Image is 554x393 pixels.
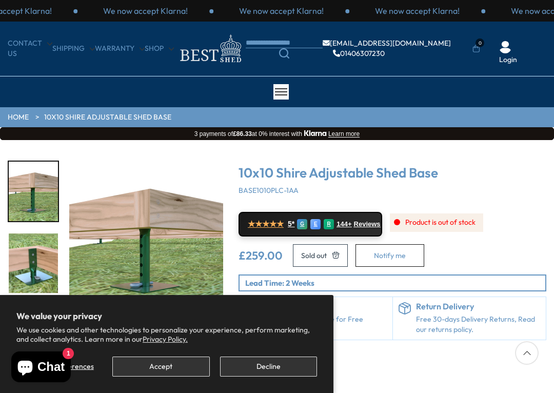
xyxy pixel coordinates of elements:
button: Notify me [355,244,424,267]
a: Privacy Policy. [143,335,188,344]
span: 0 [476,38,484,47]
div: 1 / 5 [69,161,223,366]
p: We now accept Klarna! [103,5,188,16]
p: Free 30-days Delivery Returns, Read our returns policy. [416,315,541,335]
img: logo [174,32,246,65]
p: We now accept Klarna! [239,5,324,16]
span: Reviews [354,220,381,228]
button: Add to Cart [293,244,348,267]
p: We use cookies and other technologies to personalize your experience, perform marketing, and coll... [16,325,317,344]
div: R [324,219,334,229]
a: HOME [8,112,29,123]
a: Search [246,48,323,58]
div: Product is out of stock [390,213,483,232]
img: Adjustbaseheightlow_2ec8a162-e60b-4cd7-94f9-ace2c889b2b1_200x200.jpg [9,233,58,293]
a: [EMAIL_ADDRESS][DOMAIN_NAME] [323,40,451,47]
a: Warranty [95,44,145,54]
img: User Icon [499,41,511,53]
a: Shop [145,44,174,54]
img: 10x10 Shire Adjustable Shed Base [69,161,223,315]
a: 0 [472,44,480,54]
span: ★★★★★ [248,219,284,229]
div: E [310,219,321,229]
span: 144+ [337,220,351,228]
a: Login [499,55,517,65]
span: BASE1010PLC-1AA [239,186,299,195]
a: 10x10 Shire Adjustable Shed Base [44,112,171,123]
h2: We value your privacy [16,311,317,321]
a: CONTACT US [8,38,52,58]
inbox-online-store-chat: Shopify online store chat [8,351,74,385]
a: ★★★★★ 5* G E R 144+ Reviews [239,212,382,237]
a: 01406307230 [333,50,385,57]
h6: Return Delivery [416,302,541,311]
ins: £259.00 [239,250,283,261]
div: 3 / 3 [349,5,485,16]
div: 1 / 3 [77,5,213,16]
img: adjustbaseheighthigh_4ade4dbc-cadb-4cd5-9e55-9a095da95859_200x200.jpg [9,162,58,221]
span: Sold out [301,252,327,259]
div: 2 / 3 [213,5,349,16]
button: Decline [220,357,317,377]
p: We now accept Klarna! [375,5,460,16]
p: Lead Time: 2 Weeks [245,278,545,288]
div: G [297,219,307,229]
div: 2 / 5 [8,232,59,294]
h3: 10x10 Shire Adjustable Shed Base [239,166,546,181]
a: Shipping [52,44,95,54]
div: 1 / 5 [8,161,59,222]
button: Accept [112,357,209,377]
